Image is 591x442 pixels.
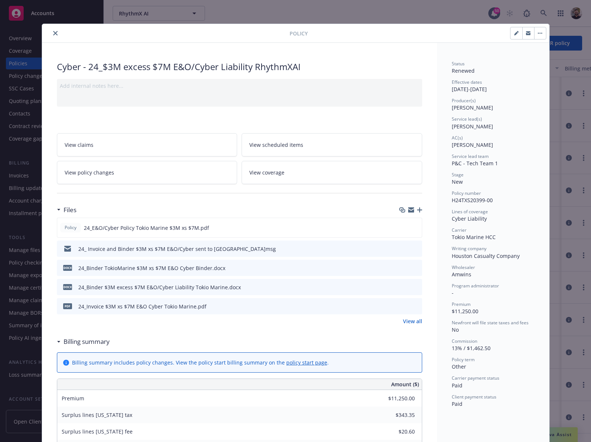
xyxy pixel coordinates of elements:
span: Policy term [452,356,475,363]
button: preview file [413,303,419,310]
a: View all [403,317,422,325]
span: [PERSON_NAME] [452,141,493,148]
span: Renewed [452,67,475,74]
span: Program administrator [452,283,499,289]
div: 24_ Invoice and Binder $3M xs $7M E&O/Cyber sent to [GEOGRAPHIC_DATA]msg [78,245,276,253]
span: Policy [63,224,78,231]
span: AC(s) [452,135,463,141]
span: Carrier payment status [452,375,499,381]
span: Client payment status [452,394,496,400]
div: Add internal notes here... [60,82,419,90]
a: View policy changes [57,161,238,184]
button: close [51,29,60,38]
span: Paid [452,382,462,389]
span: Surplus lines [US_STATE] fee [62,428,133,435]
h3: Files [64,205,76,215]
input: 0.00 [371,393,419,404]
span: Amwins [452,271,471,278]
span: View coverage [249,169,284,176]
span: Tokio Marine HCC [452,234,496,241]
a: View coverage [242,161,422,184]
div: Cyber Liability [452,215,534,222]
input: 0.00 [371,426,419,437]
span: Premium [62,395,84,402]
div: Billing summary [57,337,110,346]
span: - [452,289,454,296]
span: Effective dates [452,79,482,85]
h3: Billing summary [64,337,110,346]
span: [PERSON_NAME] [452,104,493,111]
span: $11,250.00 [452,308,478,315]
span: Writing company [452,245,486,252]
span: Stage [452,172,464,178]
button: download file [401,264,407,272]
span: 24_E&O/Cyber Policy Tokio Marine $3M xs $7M.pdf [84,224,209,232]
span: Producer(s) [452,97,476,104]
span: Status [452,61,465,67]
span: Service lead(s) [452,116,482,122]
a: View scheduled items [242,133,422,156]
span: Commission [452,338,477,344]
span: P&C - Tech Team 1 [452,160,498,167]
span: docx [63,265,72,270]
span: Surplus lines [US_STATE] tax [62,411,132,418]
div: 24_Invoice $3M xs $7M E&O Cyber Tokio Marine.pdf [78,303,206,310]
div: Files [57,205,76,215]
span: View claims [65,141,93,149]
span: Lines of coverage [452,208,488,215]
span: Newfront will file state taxes and fees [452,320,529,326]
a: View claims [57,133,238,156]
input: 0.00 [371,410,419,421]
button: preview file [413,283,419,291]
div: [DATE] - [DATE] [452,79,534,93]
span: Premium [452,301,471,307]
span: New [452,178,463,185]
span: pdf [63,303,72,309]
div: 24_Binder $3M excess $7M E&O/Cyber Liability Tokio Marine.docx [78,283,241,291]
div: Billing summary includes policy changes. View the policy start billing summary on the . [72,359,329,366]
span: Policy [290,30,308,37]
button: download file [401,245,407,253]
button: download file [401,283,407,291]
span: Paid [452,400,462,407]
span: Other [452,363,466,370]
a: policy start page [286,359,327,366]
span: [PERSON_NAME] [452,123,493,130]
span: docx [63,284,72,290]
button: preview file [413,245,419,253]
button: download file [401,303,407,310]
span: H24TXS20399-00 [452,197,493,204]
button: download file [400,224,406,232]
span: Houston Casualty Company [452,252,520,259]
button: preview file [412,224,419,232]
span: Policy number [452,190,481,196]
span: No [452,326,459,333]
span: Wholesaler [452,264,475,270]
button: preview file [413,264,419,272]
div: 24_Binder TokioMarine $3M xs $7M E&O Cyber Binder.docx [78,264,225,272]
span: Carrier [452,227,467,233]
span: View scheduled items [249,141,303,149]
span: View policy changes [65,169,114,176]
span: Amount ($) [391,380,419,388]
div: Cyber - 24_$3M excess $7M E&O/Cyber Liability RhythmXAI [57,61,422,73]
span: Service lead team [452,153,489,159]
span: 13% / $1,462.50 [452,345,491,352]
